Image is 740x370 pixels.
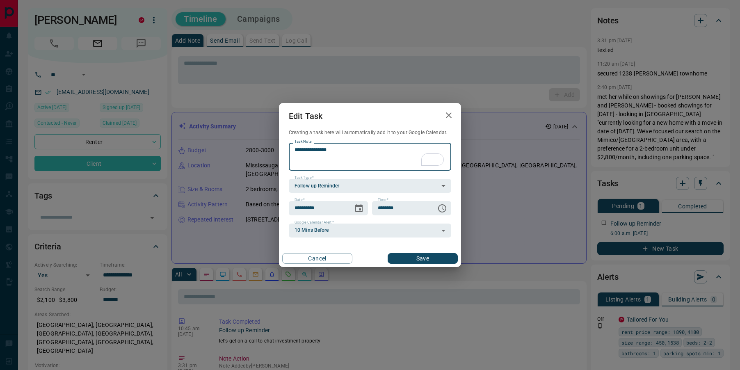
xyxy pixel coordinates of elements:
label: Time [378,197,388,203]
label: Task Note [295,139,311,144]
h2: Edit Task [279,103,332,129]
p: Creating a task here will automatically add it to your Google Calendar. [289,129,451,136]
label: Task Type [295,175,314,180]
button: Choose time, selected time is 6:00 AM [434,200,450,217]
textarea: To enrich screen reader interactions, please activate Accessibility in Grammarly extension settings [295,146,445,167]
label: Google Calendar Alert [295,220,334,225]
button: Save [388,253,458,264]
div: 10 Mins Before [289,224,451,238]
button: Choose date, selected date is Nov 14, 2025 [351,200,367,217]
label: Date [295,197,305,203]
button: Cancel [282,253,352,264]
div: Follow up Reminder [289,179,451,193]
